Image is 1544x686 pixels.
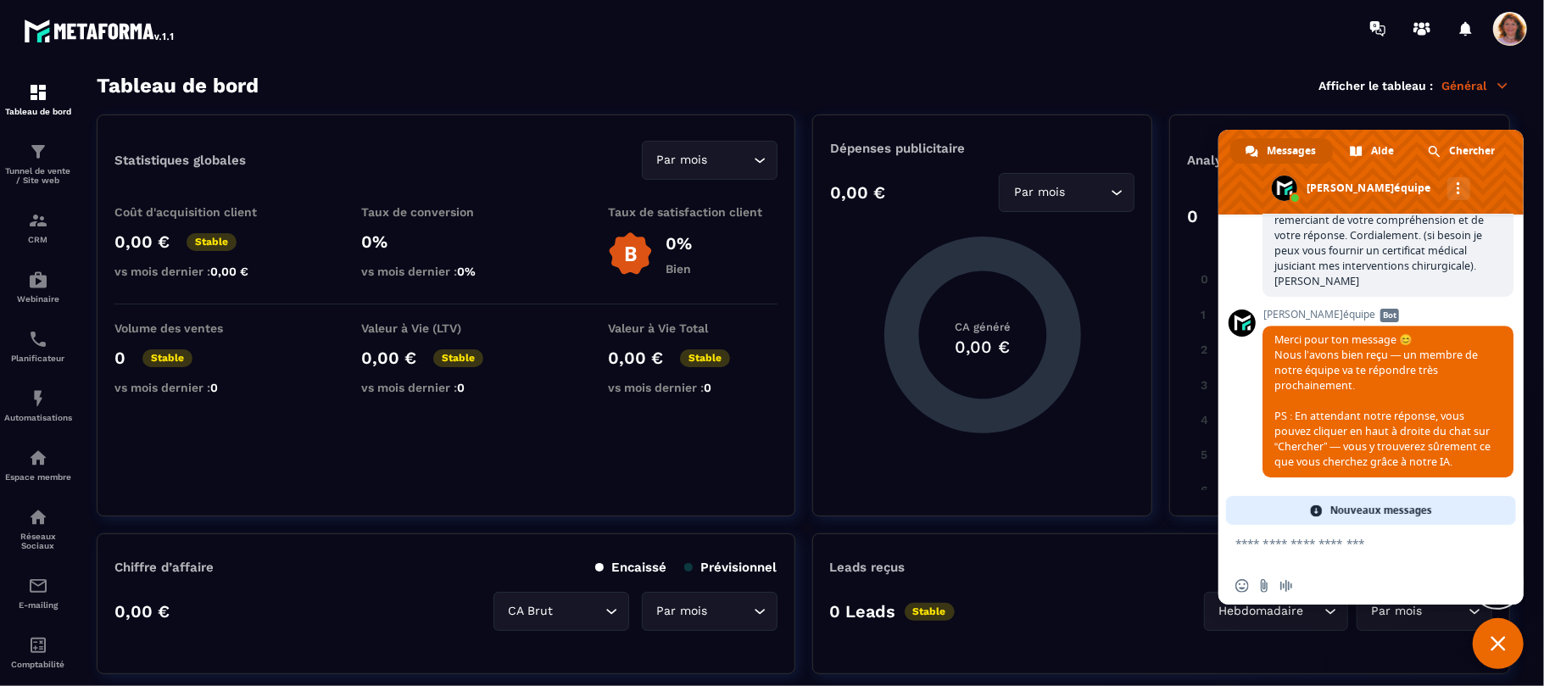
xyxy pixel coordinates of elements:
[4,532,72,550] p: Réseaux Sociaux
[4,70,72,129] a: formationformationTableau de bord
[1371,138,1394,164] span: Aide
[4,166,72,185] p: Tunnel de vente / Site web
[1187,206,1198,226] p: 0
[4,129,72,198] a: formationformationTunnel de vente / Site web
[1426,602,1464,621] input: Search for option
[142,349,192,367] p: Stable
[1201,483,1209,497] tspan: 6
[114,205,284,219] p: Coût d'acquisition client
[1235,579,1249,593] span: Insérer un emoji
[1201,343,1208,356] tspan: 2
[830,601,896,622] p: 0 Leads
[1449,138,1495,164] span: Chercher
[361,231,531,252] p: 0%
[4,622,72,682] a: accountantaccountantComptabilité
[557,602,601,621] input: Search for option
[1473,618,1524,669] a: Fermer le chat
[1368,602,1426,621] span: Par mois
[433,349,483,367] p: Stable
[114,231,170,252] p: 0,00 €
[28,142,48,162] img: formation
[1330,496,1432,525] span: Nouveaux messages
[1274,332,1491,469] span: Merci pour ton message 😊 Nous l’avons bien reçu — un membre de notre équipe va te répondre très p...
[642,592,778,631] div: Search for option
[4,563,72,622] a: emailemailE-mailing
[1413,138,1512,164] a: Chercher
[4,660,72,669] p: Comptabilité
[361,265,531,278] p: vs mois dernier :
[97,74,259,98] h3: Tableau de bord
[830,141,1135,156] p: Dépenses publicitaire
[608,381,778,394] p: vs mois dernier :
[608,205,778,219] p: Taux de satisfaction client
[684,560,778,575] p: Prévisionnel
[4,435,72,494] a: automationsautomationsEspace membre
[4,316,72,376] a: schedulerschedulerPlanificateur
[457,381,465,394] span: 0
[28,448,48,468] img: automations
[1201,378,1208,392] tspan: 3
[361,381,531,394] p: vs mois dernier :
[114,601,170,622] p: 0,00 €
[680,349,730,367] p: Stable
[999,173,1134,212] div: Search for option
[4,354,72,363] p: Planificateur
[4,107,72,116] p: Tableau de bord
[711,151,750,170] input: Search for option
[1335,138,1411,164] a: Aide
[4,472,72,482] p: Espace membre
[1201,413,1209,427] tspan: 4
[28,329,48,349] img: scheduler
[4,294,72,304] p: Webinaire
[4,413,72,422] p: Automatisations
[28,388,48,409] img: automations
[1267,138,1316,164] span: Messages
[4,600,72,610] p: E-mailing
[1357,592,1492,631] div: Search for option
[4,376,72,435] a: automationsautomationsAutomatisations
[905,603,955,621] p: Stable
[666,233,692,254] p: 0%
[28,635,48,655] img: accountant
[595,560,667,575] p: Encaissé
[210,265,248,278] span: 0,00 €
[210,381,218,394] span: 0
[457,265,476,278] span: 0%
[1201,448,1208,461] tspan: 5
[114,348,125,368] p: 0
[361,205,531,219] p: Taux de conversion
[114,560,214,575] p: Chiffre d’affaire
[1215,602,1307,621] span: Hebdomadaire
[1204,592,1348,631] div: Search for option
[1235,525,1473,567] textarea: Entrez votre message...
[114,265,284,278] p: vs mois dernier :
[608,231,653,276] img: b-badge-o.b3b20ee6.svg
[114,381,284,394] p: vs mois dernier :
[1380,309,1399,322] span: Bot
[493,592,629,631] div: Search for option
[1187,153,1340,168] p: Analyse des Leads
[4,257,72,316] a: automationsautomationsWebinaire
[114,321,284,335] p: Volume des ventes
[711,602,750,621] input: Search for option
[28,270,48,290] img: automations
[666,262,692,276] p: Bien
[608,321,778,335] p: Valeur à Vie Total
[28,82,48,103] img: formation
[1010,183,1068,202] span: Par mois
[642,141,778,180] div: Search for option
[28,210,48,231] img: formation
[24,15,176,46] img: logo
[653,602,711,621] span: Par mois
[361,321,531,335] p: Valeur à Vie (LTV)
[830,182,885,203] p: 0,00 €
[704,381,711,394] span: 0
[830,560,906,575] p: Leads reçus
[28,507,48,527] img: social-network
[361,348,416,368] p: 0,00 €
[4,494,72,563] a: social-networksocial-networkRéseaux Sociaux
[504,602,557,621] span: CA Brut
[1201,308,1207,321] tspan: 1
[1257,579,1271,593] span: Envoyer un fichier
[653,151,711,170] span: Par mois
